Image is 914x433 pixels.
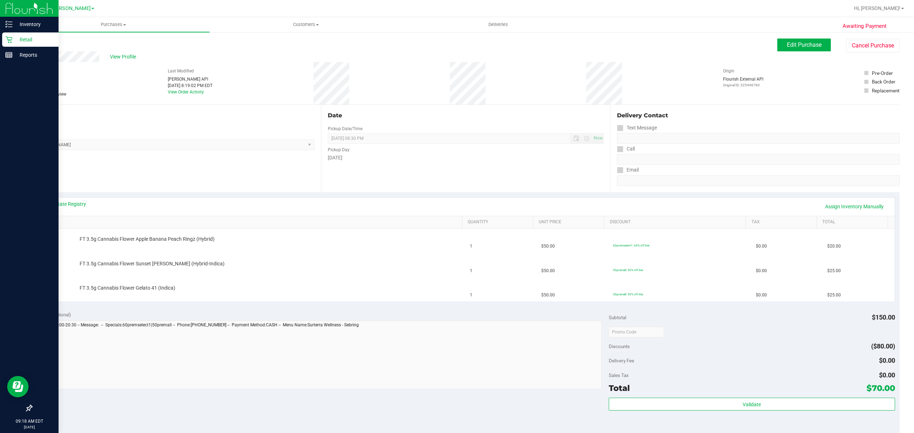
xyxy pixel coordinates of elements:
[3,424,55,430] p: [DATE]
[470,243,472,250] span: 1
[17,21,210,28] span: Purchases
[5,36,12,43] inline-svg: Retail
[7,376,29,397] iframe: Resource center
[541,243,555,250] span: $50.00
[743,402,761,407] span: Validate
[617,123,657,133] label: Text Message
[42,219,459,225] a: SKU
[402,17,594,32] a: Deliveries
[470,292,472,299] span: 1
[867,383,895,393] span: $70.00
[51,5,91,11] span: [PERSON_NAME]
[3,418,55,424] p: 09:18 AM EDT
[328,111,604,120] div: Date
[854,5,900,11] span: Hi, [PERSON_NAME]!
[777,39,831,51] button: Edit Purchase
[756,292,767,299] span: $0.00
[31,111,315,120] div: Location
[752,219,814,225] a: Tax
[5,21,12,28] inline-svg: Inventory
[168,82,212,89] div: [DATE] 8:19:02 PM EDT
[879,371,895,379] span: $0.00
[872,70,893,77] div: Pre-Order
[328,154,604,162] div: [DATE]
[5,51,12,58] inline-svg: Reports
[827,243,841,250] span: $20.00
[541,292,555,299] span: $50.00
[871,342,895,350] span: ($80.00)
[723,68,734,74] label: Origin
[617,165,639,175] label: Email
[609,358,634,363] span: Delivery Fee
[879,357,895,364] span: $0.00
[80,236,215,243] span: FT 3.5g Cannabis Flower Apple Banana Peach Ringz (Hybrid)
[613,244,649,247] span: 60premselect1: 60% off line
[756,243,767,250] span: $0.00
[872,87,899,94] div: Replacement
[609,327,664,337] input: Promo Code
[610,219,743,225] a: Discount
[609,383,630,393] span: Total
[541,268,555,274] span: $50.00
[609,398,895,411] button: Validate
[328,126,362,132] label: Pickup Date/Time
[723,82,763,88] p: Original ID: 325446760
[846,39,900,52] button: Cancel Purchase
[17,17,210,32] a: Purchases
[723,76,763,88] div: Flourish External API
[787,41,822,48] span: Edit Purchase
[168,76,212,82] div: [PERSON_NAME] API
[820,200,888,213] a: Assign Inventory Manually
[80,285,175,291] span: FT 3.5g Cannabis Flower Gelato 41 (Indica)
[110,53,139,61] span: View Profile
[872,314,895,321] span: $150.00
[43,200,86,208] a: View State Registry
[827,268,841,274] span: $25.00
[468,219,530,225] a: Quantity
[210,21,402,28] span: Customers
[609,315,626,320] span: Subtotal
[617,154,900,165] input: Format: (999) 999-9999
[609,372,629,378] span: Sales Tax
[843,22,887,30] span: Awaiting Payment
[168,90,204,95] a: View Order Activity
[470,268,472,274] span: 1
[617,144,635,154] label: Call
[827,292,841,299] span: $25.00
[617,111,900,120] div: Delivery Contact
[872,78,895,85] div: Back Order
[479,21,518,28] span: Deliveries
[328,147,350,153] label: Pickup Day
[168,68,194,74] label: Last Modified
[210,17,402,32] a: Customers
[613,292,643,296] span: 50premall: 50% off line
[756,268,767,274] span: $0.00
[12,20,55,29] p: Inventory
[12,51,55,59] p: Reports
[613,268,643,272] span: 50premall: 50% off line
[80,260,225,267] span: FT 3.5g Cannabis Flower Sunset [PERSON_NAME] (Hybrid-Indica)
[539,219,601,225] a: Unit Price
[617,133,900,144] input: Format: (999) 999-9999
[609,340,630,353] span: Discounts
[12,35,55,44] p: Retail
[822,219,885,225] a: Total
